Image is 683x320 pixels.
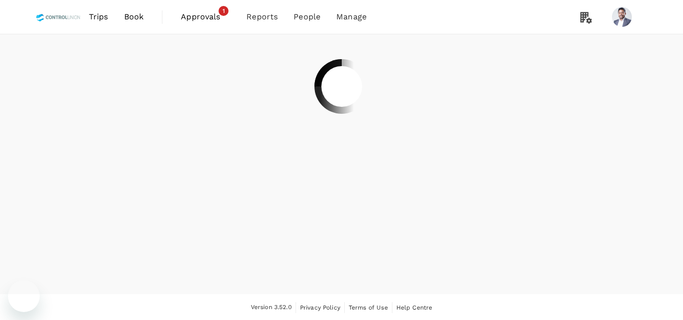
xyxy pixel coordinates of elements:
[349,304,388,311] span: Terms of Use
[219,6,228,16] span: 1
[36,6,81,28] img: Control Union Malaysia Sdn. Bhd.
[124,11,144,23] span: Book
[612,7,632,27] img: Chathuranga Iroshan Deshapriya
[396,302,433,313] a: Help Centre
[294,11,320,23] span: People
[396,304,433,311] span: Help Centre
[89,11,108,23] span: Trips
[251,303,292,313] span: Version 3.52.0
[300,302,340,313] a: Privacy Policy
[181,11,230,23] span: Approvals
[8,280,40,312] iframe: Button to launch messaging window
[336,11,367,23] span: Manage
[349,302,388,313] a: Terms of Use
[300,304,340,311] span: Privacy Policy
[246,11,278,23] span: Reports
